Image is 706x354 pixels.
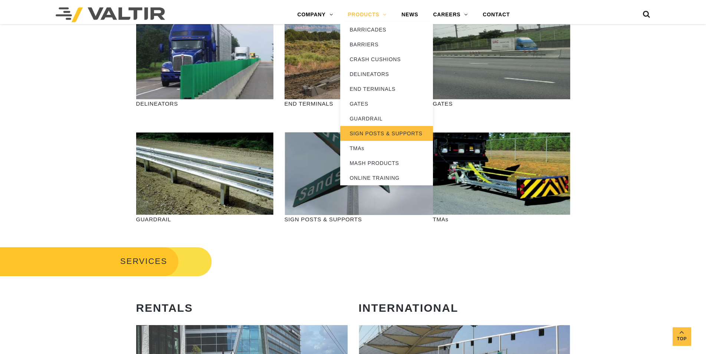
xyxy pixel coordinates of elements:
a: BARRIERS [340,37,433,52]
a: Top [673,327,691,346]
p: SIGN POSTS & SUPPORTS [285,215,422,224]
p: TMAs [433,215,570,224]
strong: RENTALS [136,302,193,314]
p: GATES [433,99,570,108]
p: DELINEATORS [136,99,273,108]
a: ONLINE TRAINING [340,171,433,185]
a: GUARDRAIL [340,111,433,126]
a: COMPANY [290,7,340,22]
a: CAREERS [426,7,475,22]
a: CONTACT [475,7,517,22]
a: BARRICADES [340,22,433,37]
a: GATES [340,96,433,111]
a: NEWS [394,7,426,22]
a: DELINEATORS [340,67,433,82]
a: SIGN POSTS & SUPPORTS [340,126,433,141]
a: TMAs [340,141,433,156]
p: GUARDRAIL [136,215,273,224]
span: Top [673,335,691,343]
img: Valtir [56,7,165,22]
a: CRASH CUSHIONS [340,52,433,67]
a: MASH PRODUCTS [340,156,433,171]
strong: INTERNATIONAL [359,302,459,314]
a: PRODUCTS [340,7,394,22]
p: END TERMINALS [285,99,422,108]
a: END TERMINALS [340,82,433,96]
